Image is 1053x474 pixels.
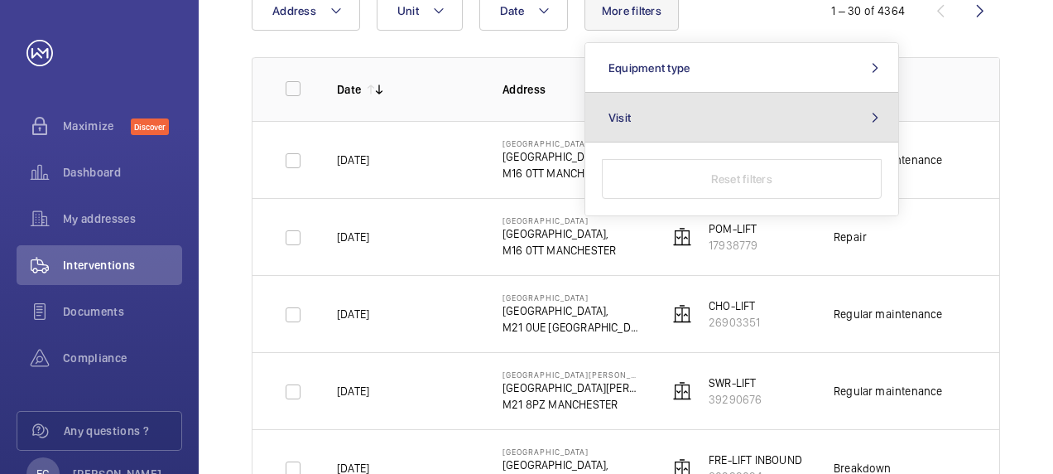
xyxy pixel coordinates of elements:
[834,306,942,322] div: Regular maintenance
[502,148,616,165] p: [GEOGRAPHIC_DATA],
[500,4,524,17] span: Date
[63,118,131,134] span: Maximize
[602,159,882,199] button: Reset filters
[834,383,942,399] div: Regular maintenance
[709,297,760,314] p: CHO-LIFT
[502,447,608,457] p: [GEOGRAPHIC_DATA]
[831,2,905,19] div: 1 – 30 of 4364
[337,383,369,399] p: [DATE]
[337,152,369,168] p: [DATE]
[585,93,898,143] button: Visit
[502,396,642,413] p: M21 8PZ MANCHESTER
[608,61,690,75] span: Equipment type
[397,4,419,17] span: Unit
[672,227,692,247] img: elevator.svg
[672,381,692,401] img: elevator.svg
[337,306,369,322] p: [DATE]
[64,423,181,439] span: Any questions ?
[63,210,182,227] span: My addresses
[502,302,642,319] p: [GEOGRAPHIC_DATA],
[502,165,616,181] p: M16 0TT MANCHESTER
[502,81,642,98] p: Address
[602,4,661,17] span: More filters
[709,391,762,408] p: 39290676
[63,350,182,366] span: Compliance
[502,138,616,148] p: [GEOGRAPHIC_DATA]
[131,118,169,135] span: Discover
[63,164,182,181] span: Dashboard
[337,229,369,245] p: [DATE]
[709,314,760,331] p: 26903351
[337,81,361,98] p: Date
[585,43,898,93] button: Equipment type
[502,457,608,473] p: [GEOGRAPHIC_DATA],
[502,293,642,302] p: [GEOGRAPHIC_DATA]
[63,303,182,320] span: Documents
[63,257,182,273] span: Interventions
[272,4,316,17] span: Address
[502,215,616,225] p: [GEOGRAPHIC_DATA]
[502,370,642,380] p: [GEOGRAPHIC_DATA][PERSON_NAME]
[502,242,616,259] p: M16 0TT MANCHESTER
[709,237,757,254] p: 17938779
[709,452,802,468] p: FRE-LIFT INBOUND
[502,319,642,336] p: M21 0UE [GEOGRAPHIC_DATA]
[709,220,757,237] p: POM-LIFT
[502,380,642,396] p: [GEOGRAPHIC_DATA][PERSON_NAME],
[834,229,867,245] div: Repair
[672,304,692,324] img: elevator.svg
[709,375,762,391] p: SWR-LIFT
[608,111,631,124] span: Visit
[502,225,616,242] p: [GEOGRAPHIC_DATA],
